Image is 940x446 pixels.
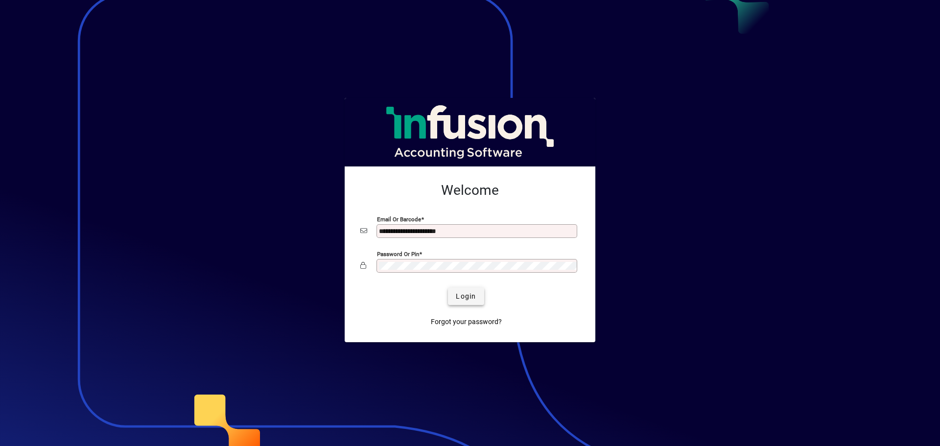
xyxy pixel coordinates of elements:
[456,291,476,302] span: Login
[448,287,484,305] button: Login
[377,216,421,223] mat-label: Email or Barcode
[377,251,419,258] mat-label: Password or Pin
[360,182,580,199] h2: Welcome
[431,317,502,327] span: Forgot your password?
[427,313,506,330] a: Forgot your password?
